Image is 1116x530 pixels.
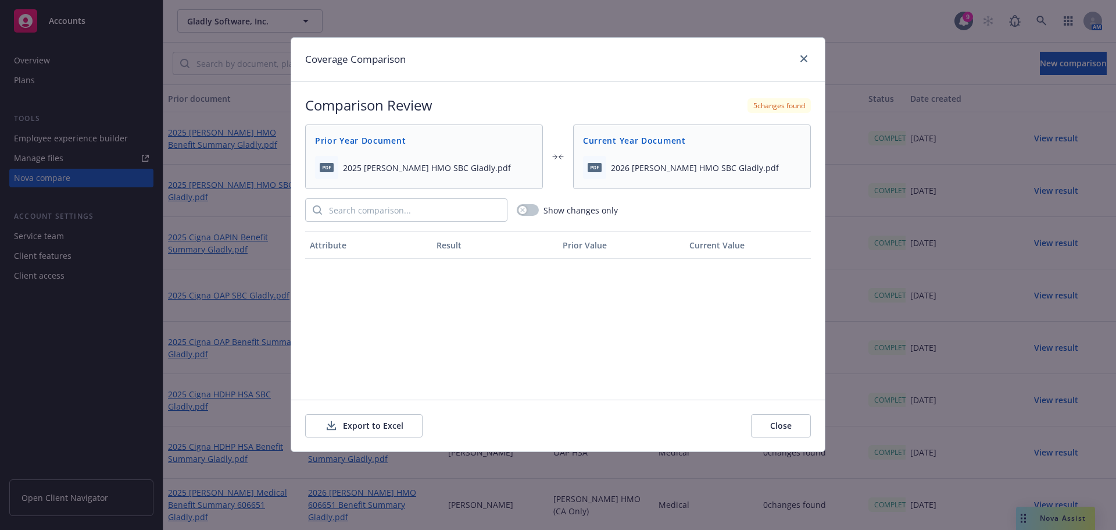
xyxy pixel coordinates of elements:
[313,205,322,215] svg: Search
[305,231,432,259] button: Attribute
[322,199,507,221] input: Search comparison...
[685,231,811,259] button: Current Value
[315,134,533,147] span: Prior Year Document
[305,414,423,437] button: Export to Excel
[558,231,685,259] button: Prior Value
[689,239,807,251] div: Current Value
[437,239,554,251] div: Result
[611,162,779,174] span: 2026 [PERSON_NAME] HMO SBC Gladly.pdf
[432,231,559,259] button: Result
[583,134,801,147] span: Current Year Document
[797,52,811,66] a: close
[305,52,406,67] h1: Coverage Comparison
[310,239,427,251] div: Attribute
[747,98,811,113] div: 5 changes found
[563,239,680,251] div: Prior Value
[343,162,511,174] span: 2025 [PERSON_NAME] HMO SBC Gladly.pdf
[543,204,618,216] span: Show changes only
[305,95,432,115] h2: Comparison Review
[751,414,811,437] button: Close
